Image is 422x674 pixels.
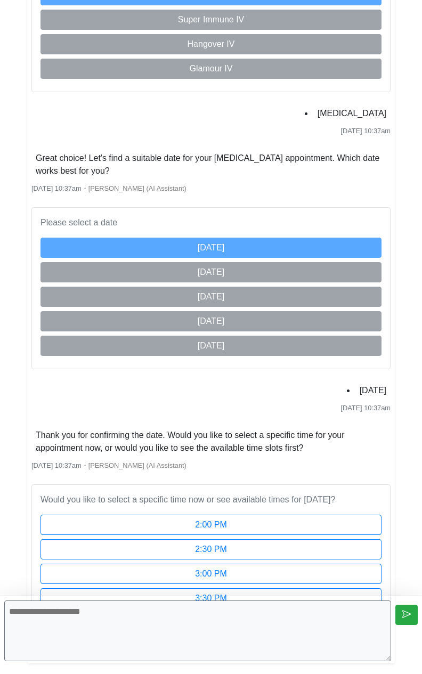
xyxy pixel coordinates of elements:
button: [DATE] [40,262,382,282]
span: [DATE] 10:37am [31,184,82,192]
span: [PERSON_NAME] (AI Assistant) [88,461,186,469]
button: 2:30 PM [40,539,382,559]
small: ・ [31,184,186,192]
p: Please select a date [40,216,382,229]
button: 2:00 PM [40,515,382,535]
button: 3:30 PM [40,588,382,608]
button: [DATE] [40,238,382,258]
p: Would you like to select a specific time now or see available times for [DATE]? [40,493,382,506]
button: [DATE] [40,287,382,307]
small: ・ [31,461,186,469]
li: [DATE] [355,382,391,399]
button: [DATE] [40,336,382,356]
button: 3:00 PM [40,564,382,584]
button: Hangover IV [40,34,382,54]
button: Glamour IV [40,59,382,79]
span: [DATE] 10:37am [340,127,391,135]
span: [DATE] 10:37am [340,404,391,412]
li: Thank you for confirming the date. Would you like to select a specific time for your appointment ... [31,427,391,457]
span: [DATE] 10:37am [31,461,82,469]
button: [DATE] [40,311,382,331]
li: Great choice! Let's find a suitable date for your [MEDICAL_DATA] appointment. Which date works be... [31,150,391,180]
span: [PERSON_NAME] (AI Assistant) [88,184,186,192]
li: [MEDICAL_DATA] [313,105,391,122]
button: Super Immune IV [40,10,382,30]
